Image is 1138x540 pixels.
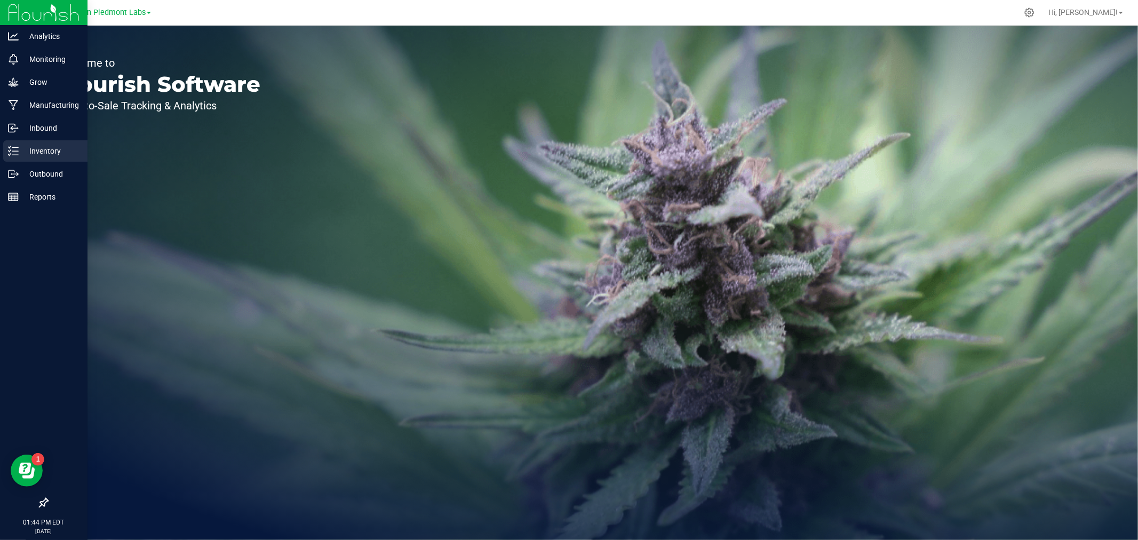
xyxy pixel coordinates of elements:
[58,74,260,95] p: Flourish Software
[58,58,260,68] p: Welcome to
[19,53,83,66] p: Monitoring
[5,518,83,527] p: 01:44 PM EDT
[8,169,19,179] inline-svg: Outbound
[5,527,83,535] p: [DATE]
[19,99,83,112] p: Manufacturing
[58,100,260,111] p: Seed-to-Sale Tracking & Analytics
[8,31,19,42] inline-svg: Analytics
[1048,8,1118,17] span: Hi, [PERSON_NAME]!
[19,30,83,43] p: Analytics
[19,145,83,157] p: Inventory
[8,192,19,202] inline-svg: Reports
[8,100,19,110] inline-svg: Manufacturing
[31,453,44,466] iframe: Resource center unread badge
[19,190,83,203] p: Reports
[8,146,19,156] inline-svg: Inventory
[8,54,19,65] inline-svg: Monitoring
[11,455,43,487] iframe: Resource center
[1023,7,1036,18] div: Manage settings
[19,168,83,180] p: Outbound
[19,76,83,89] p: Grow
[8,123,19,133] inline-svg: Inbound
[19,122,83,134] p: Inbound
[8,77,19,88] inline-svg: Grow
[67,8,146,17] span: Golden Piedmont Labs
